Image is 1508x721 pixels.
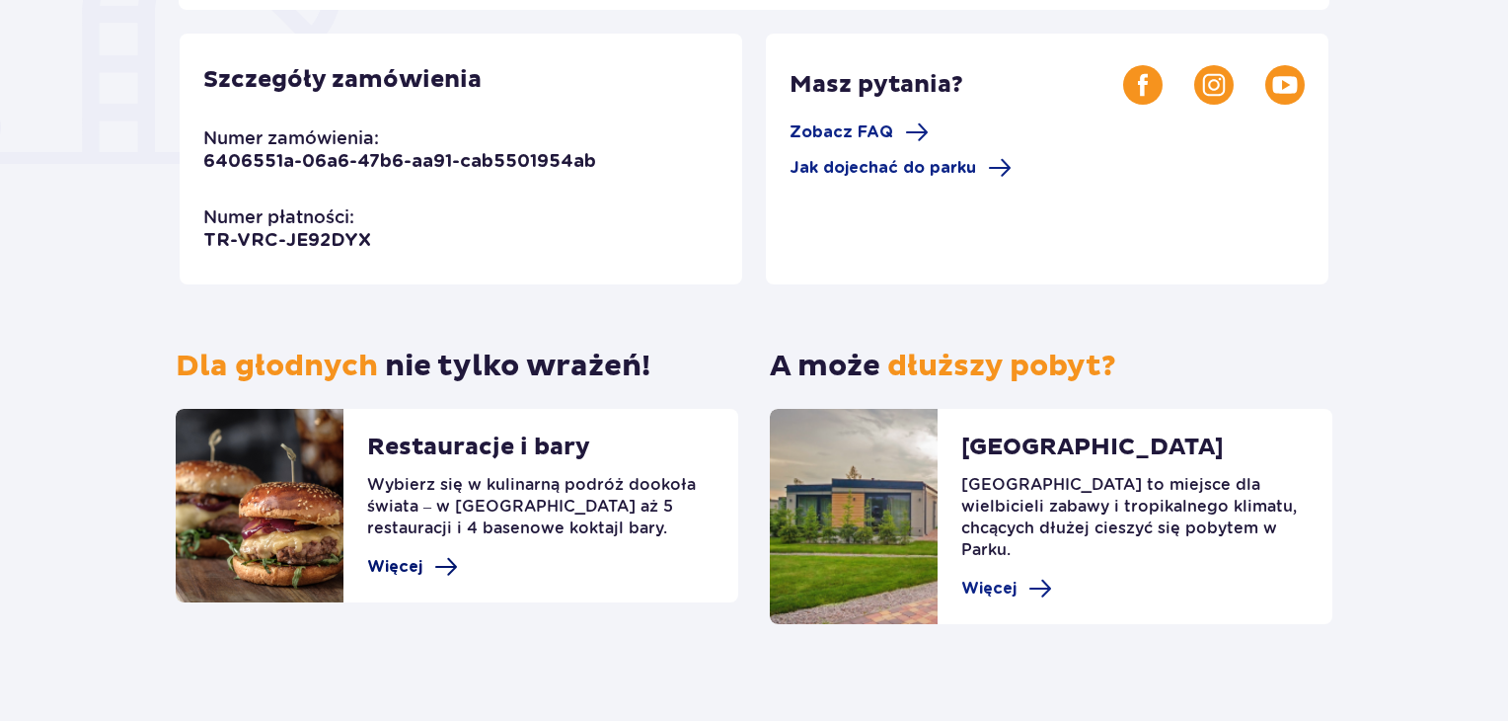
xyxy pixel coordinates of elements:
[1123,65,1163,105] img: Facebook
[961,433,1224,474] p: [GEOGRAPHIC_DATA]
[203,205,354,229] p: Numer płatności:
[203,126,379,150] p: Numer zamówienia:
[790,121,893,143] span: Zobacz FAQ
[203,229,371,253] p: TR-VRC-JE92DYX
[367,474,715,555] p: Wybierz się w kulinarną podróż dookoła świata – w [GEOGRAPHIC_DATA] aż 5 restauracji i 4 basenowe...
[770,348,1116,385] p: A może
[176,348,650,385] p: nie tylko wrażeń!
[887,348,1116,384] span: dłuższy pobyt?
[1194,65,1234,105] img: Instagram
[961,474,1309,577] p: [GEOGRAPHIC_DATA] to miejsce dla wielbicieli zabawy i tropikalnego klimatu, chcących dłużej ciesz...
[961,578,1017,600] span: Więcej
[770,409,938,624] img: Suntago Village
[790,157,976,179] span: Jak dojechać do parku
[203,65,482,95] p: Szczegóły zamówienia
[176,409,343,602] img: restaurants
[203,150,596,174] p: 6406551a-06a6-47b6-aa91-cab5501954ab
[367,555,458,579] a: Więcej
[790,156,1012,180] a: Jak dojechać do parku
[1265,65,1305,105] img: Youtube
[176,348,378,384] span: Dla głodnych
[367,433,590,474] p: Restauracje i bary
[790,70,1123,100] p: Masz pytania?
[790,120,929,144] a: Zobacz FAQ
[961,577,1052,601] a: Więcej
[367,556,422,578] span: Więcej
